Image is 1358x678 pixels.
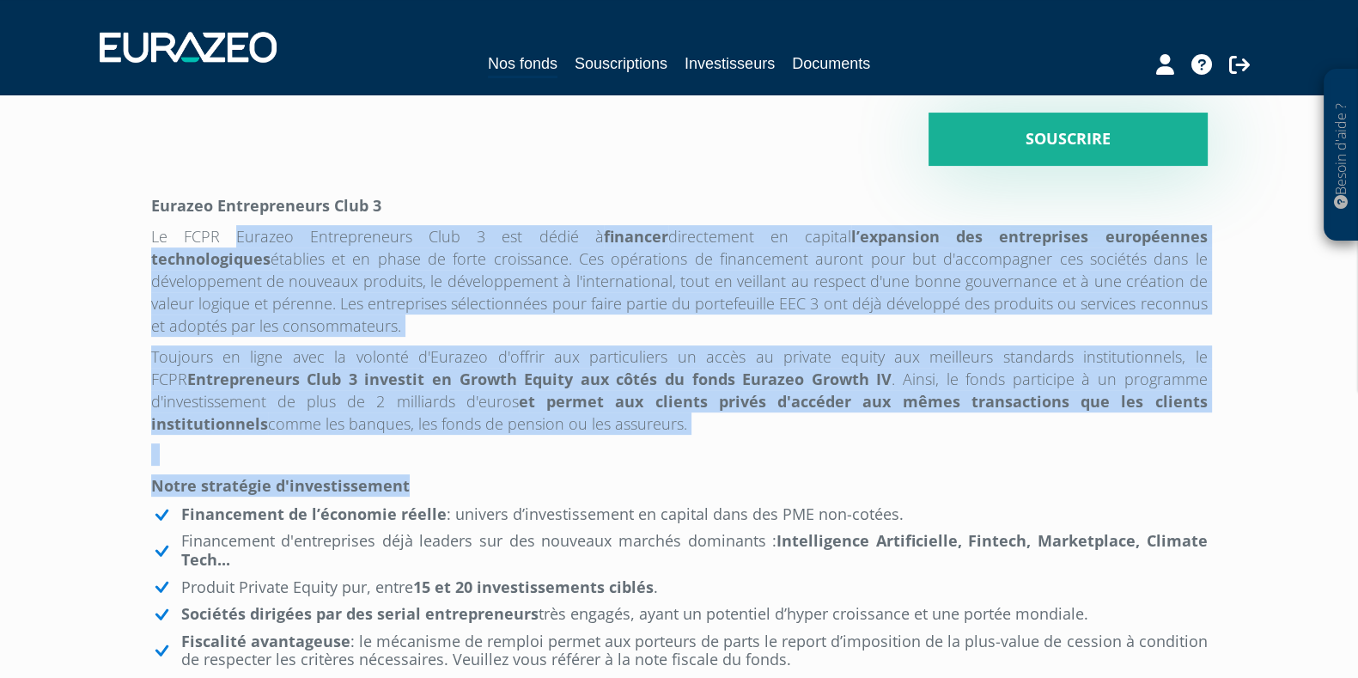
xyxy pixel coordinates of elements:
strong: Notre stratégie d'investissement [151,475,410,496]
li: : univers d’investissement en capital dans des PME non-cotées. [151,505,1208,524]
strong: Entrepreneurs Club 3 investit en Growth Equity aux côtés du fonds Eurazeo Growth IV [187,369,892,389]
a: Investisseurs [685,52,775,76]
input: Souscrire [929,113,1208,166]
li: très engagés, ayant un potentiel d’hyper croissance et une portée mondiale. [151,605,1208,624]
strong: financer [604,226,668,247]
a: Nos fonds [488,52,557,78]
li: Produit Private Equity pur, entre . [151,578,1208,597]
a: Documents [792,52,870,76]
strong: Intelligence Artificielle, Fintech, Marketplace, Climate Tech... [181,530,1208,570]
p: Besoin d'aide ? [1331,78,1351,233]
strong: Financement de l’économie réelle [181,504,447,524]
strong: et permet aux clients privés d'accéder aux mêmes transactions que les clients institutionnels [151,391,1208,434]
img: 1732889491-logotype_eurazeo_blanc_rvb.png [100,32,277,63]
li: : le mécanisme de remploi permet aux porteurs de parts le report d’imposition de la plus-value de... [151,632,1208,669]
p: Le FCPR Eurazeo Entrepreneurs Club 3 est dédié à directement en capital établies et en phase de f... [151,225,1208,337]
strong: Eurazeo Entrepreneurs Club 3 [151,195,381,216]
a: Souscriptions [575,52,667,76]
strong: l’expansion des entreprises européennes technologiques [151,226,1208,269]
strong: 15 et 20 investissements ciblés [413,577,654,597]
strong: Sociétés dirigées par des serial entrepreneurs [181,603,539,624]
strong: Fiscalité avantageuse [181,631,350,651]
li: Financement d'entreprises déjà leaders sur des nouveaux marchés dominants : [151,532,1208,569]
p: Toujours en ligne avec la volonté d'Eurazeo d'offrir aux particuliers un accès au private equity ... [151,345,1208,435]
